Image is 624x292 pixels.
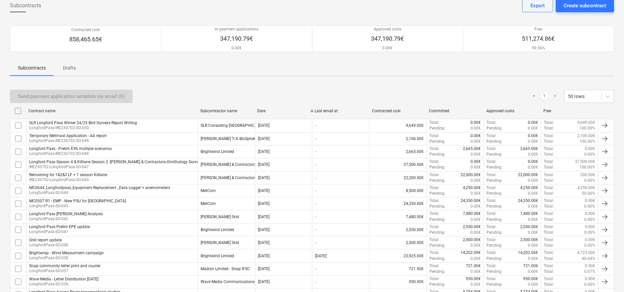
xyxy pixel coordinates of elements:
p: Free [522,26,555,32]
p: Total : [544,224,554,230]
p: Total : [544,185,554,191]
p: Total : [544,152,554,157]
a: Next page [551,92,559,100]
p: Total : [544,125,554,131]
p: 0.00€ [585,237,595,243]
div: [DATE] [258,149,270,154]
div: 22,200.00€ [369,172,426,183]
p: 721.00€ [466,263,481,269]
div: SLR Consulting Ireland [201,123,267,128]
p: Pending : [486,178,502,183]
p: 0.00€ [585,276,595,282]
p: 858,465.65€ [69,35,102,43]
p: LongfordPass-IRE230702-SO-049 [29,138,107,144]
p: Pending : [429,204,445,209]
p: Total : [486,211,496,217]
p: Total : [486,185,496,191]
p: 950.00€ [523,276,538,282]
div: Approved costs [486,109,538,113]
p: 2,550.00€ [463,224,481,230]
p: Total : [544,204,554,209]
p: LongfordPass-SO-041 [29,229,90,235]
div: 8,500.00€ [369,185,426,196]
div: - [315,162,316,167]
p: 347,190.79€ [371,35,404,43]
p: 0.00€ [371,45,404,51]
div: Contract name [29,109,195,113]
p: 0.00€ [470,178,481,183]
p: Total : [486,263,496,269]
p: Total : [544,211,554,217]
p: Pending : [429,269,445,274]
p: Total : [486,172,496,178]
p: 0.00€ [528,178,538,183]
p: Pending : [429,125,445,131]
p: Pending : [486,152,502,157]
p: 200.00€ [580,172,595,178]
p: Pending : [486,165,502,170]
p: Total : [429,185,439,191]
p: 4,250.00€ [520,185,538,191]
p: 0.00€ [470,191,481,196]
div: 37,500.00€ [369,159,426,170]
div: MetCom [201,201,216,206]
p: 0.00€ [585,211,595,217]
div: [DATE] [258,279,270,284]
p: Pending : [486,243,502,248]
p: Total : [544,282,554,287]
p: 2,500.00€ [520,237,538,243]
div: - [315,215,316,219]
p: LongfordPass-SO-036 [29,281,98,287]
p: Pending : [486,139,502,144]
div: - [315,267,316,271]
div: Committed [429,109,481,113]
p: Total : [544,191,554,196]
div: 7,480.00€ [369,211,426,222]
p: 7,480.00€ [463,211,481,217]
p: 37,500.00€ [575,159,595,165]
p: LongfordPass-SO-042 [29,216,103,222]
p: 4,250.00€ [577,185,595,191]
p: Total : [429,276,439,282]
span: Subcontracts [10,2,41,10]
p: Approved costs [371,26,404,32]
p: Pending : [486,230,502,235]
p: 721.00€ [523,263,538,269]
p: 0.00€ [528,256,538,262]
div: - [315,188,316,193]
div: John Murphy & Contractors [201,162,256,167]
div: Longford Pass Prelim EPE update [29,224,90,229]
div: 23,925.00€ [369,250,426,261]
div: Mullan Grid [201,215,239,219]
p: 950.00€ [466,276,481,282]
p: 0.00€ [528,133,538,139]
p: LongfordPass-IRE230702-SO-048 [29,151,112,157]
div: MC0507.R1 - EMP - New PSU for [GEOGRAPHIC_DATA] [29,199,126,203]
div: Longford Pass [PERSON_NAME] Analysis [29,212,103,216]
div: [DATE] [258,188,270,193]
p: 2,665.00€ [520,146,538,152]
div: - [315,136,316,141]
p: 0.00€ [470,282,481,287]
p: Total : [544,256,554,262]
div: Temporary Metmast Application - AA report [29,133,107,138]
p: Total : [544,263,554,269]
div: Remaining for 1&2&3 LF + 1 season Killiane [29,172,107,177]
div: [DATE] [258,123,270,128]
p: Total : [486,159,496,165]
div: Create subcontract [564,1,606,10]
p: Pending : [429,256,445,262]
p: 0.00% [584,204,595,209]
p: 0.00€ [528,152,538,157]
p: Pending : [429,230,445,235]
p: LongfordPass-SO-038 [29,255,104,261]
div: Brightwind Limited [201,254,234,258]
p: 0.00€ [470,204,481,209]
p: 2,100.00€ [577,133,595,139]
p: 2,500.00€ [463,237,481,243]
p: Drafts [62,65,78,72]
p: Total : [544,243,554,248]
div: Export [530,1,545,10]
p: Pending : [486,256,502,262]
p: 0.00€ [470,133,481,139]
